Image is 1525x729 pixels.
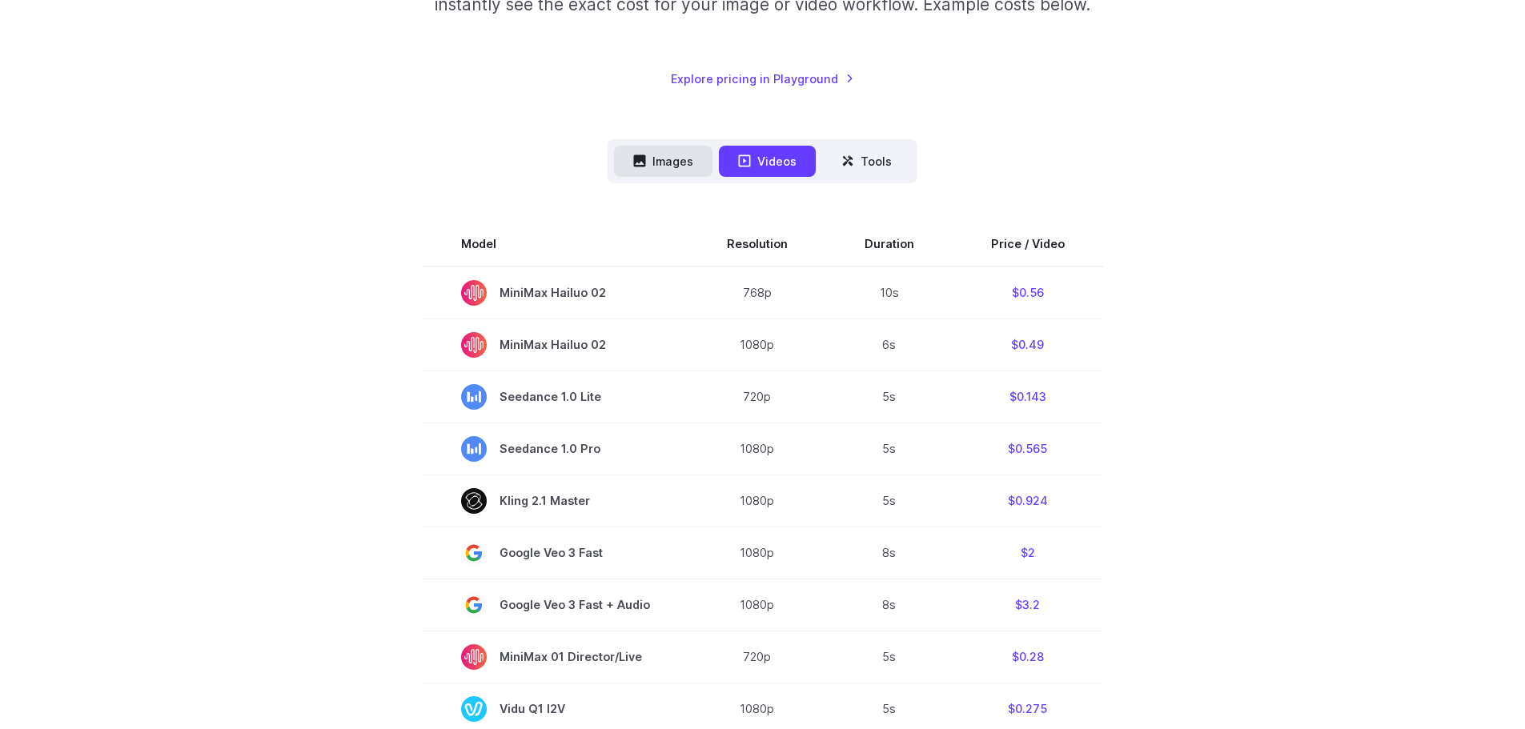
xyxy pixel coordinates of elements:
[953,579,1103,631] td: $3.2
[953,222,1103,266] th: Price / Video
[953,631,1103,683] td: $0.28
[461,540,650,566] span: Google Veo 3 Fast
[671,70,854,88] a: Explore pricing in Playground
[688,579,826,631] td: 1080p
[953,423,1103,475] td: $0.565
[461,488,650,514] span: Kling 2.1 Master
[953,527,1103,579] td: $2
[953,371,1103,423] td: $0.143
[688,631,826,683] td: 720p
[461,384,650,410] span: Seedance 1.0 Lite
[822,146,911,177] button: Tools
[461,644,650,670] span: MiniMax 01 Director/Live
[688,266,826,319] td: 768p
[826,631,953,683] td: 5s
[826,222,953,266] th: Duration
[826,475,953,527] td: 5s
[423,222,688,266] th: Model
[953,318,1103,371] td: $0.49
[953,475,1103,527] td: $0.924
[826,266,953,319] td: 10s
[461,332,650,358] span: MiniMax Hailuo 02
[826,579,953,631] td: 8s
[826,527,953,579] td: 8s
[826,318,953,371] td: 6s
[688,527,826,579] td: 1080p
[688,318,826,371] td: 1080p
[461,592,650,618] span: Google Veo 3 Fast + Audio
[688,371,826,423] td: 720p
[461,436,650,462] span: Seedance 1.0 Pro
[461,280,650,306] span: MiniMax Hailuo 02
[688,423,826,475] td: 1080p
[688,222,826,266] th: Resolution
[688,475,826,527] td: 1080p
[461,696,650,722] span: Vidu Q1 I2V
[826,423,953,475] td: 5s
[826,371,953,423] td: 5s
[614,146,712,177] button: Images
[953,266,1103,319] td: $0.56
[719,146,816,177] button: Videos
